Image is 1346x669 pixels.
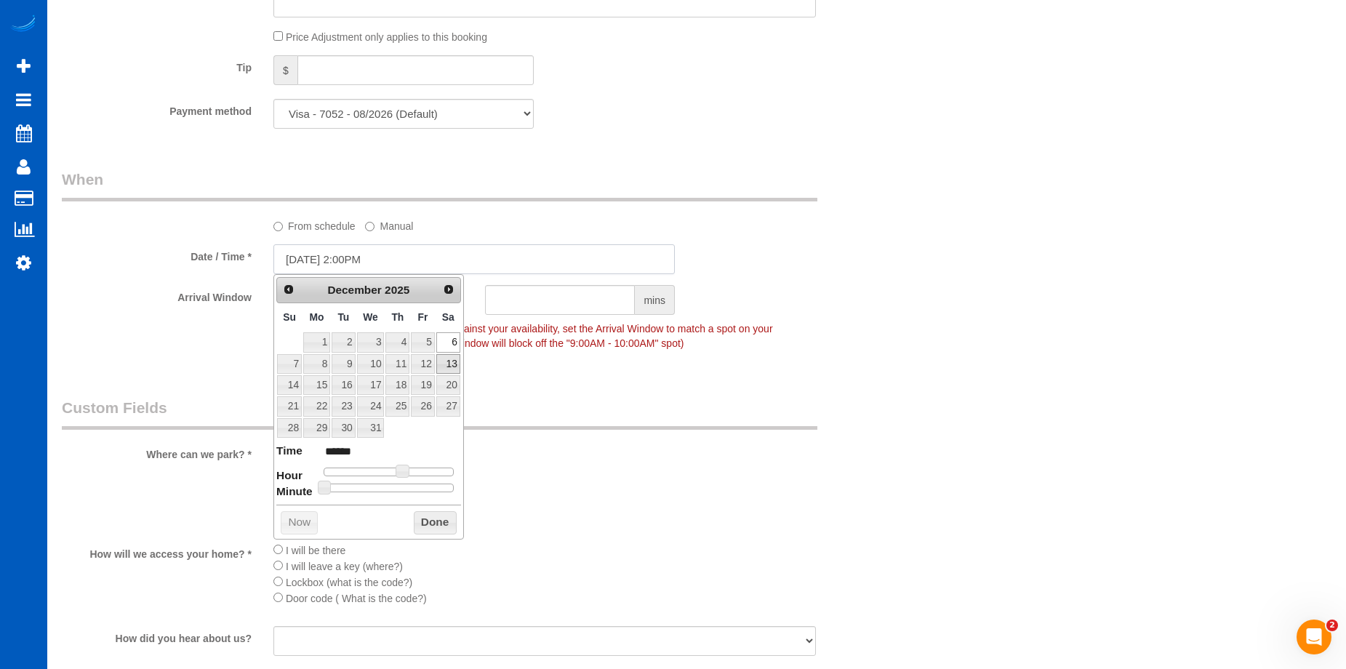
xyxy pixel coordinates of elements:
a: 23 [332,396,355,416]
dt: Minute [276,484,313,502]
input: From schedule [273,222,283,231]
a: 30 [332,418,355,438]
a: 3 [357,332,385,352]
a: 11 [385,354,409,374]
label: How did you hear about us? [51,626,263,646]
label: Manual [365,214,413,233]
label: From schedule [273,214,356,233]
a: 19 [411,375,434,395]
legend: When [62,169,817,201]
a: 21 [277,396,302,416]
label: Arrival Window [51,285,263,305]
span: 2025 [385,284,409,296]
img: Automaid Logo [9,15,38,35]
a: 15 [303,375,330,395]
a: 7 [277,354,302,374]
a: 22 [303,396,330,416]
button: Done [414,511,457,534]
span: Lockbox (what is the code?) [286,577,412,588]
iframe: Intercom live chat [1297,620,1331,654]
input: Manual [365,222,374,231]
input: MM/DD/YYYY HH:MM [273,244,675,274]
a: 29 [303,418,330,438]
a: 25 [385,396,409,416]
span: $ [273,55,297,85]
dt: Time [276,443,303,461]
span: Tuesday [337,311,349,323]
a: 26 [411,396,434,416]
a: Next [438,279,459,300]
span: 2 [1326,620,1338,631]
span: Saturday [442,311,454,323]
a: Prev [279,279,299,300]
a: 16 [332,375,355,395]
dt: Hour [276,468,303,486]
a: 10 [357,354,385,374]
label: How will we access your home? * [51,542,263,561]
a: 13 [436,354,460,374]
label: Where can we park? * [51,442,263,462]
legend: Custom Fields [62,397,817,430]
a: 28 [277,418,302,438]
span: Door code ( What is the code?) [286,593,427,604]
a: 8 [303,354,330,374]
span: Friday [418,311,428,323]
label: Date / Time * [51,244,263,264]
span: Wednesday [363,311,378,323]
span: Sunday [283,311,296,323]
a: 17 [357,375,385,395]
button: Now [281,511,318,534]
a: 9 [332,354,355,374]
a: 18 [385,375,409,395]
a: 5 [411,332,434,352]
label: Tip [51,55,263,75]
span: Prev [283,284,295,295]
a: 1 [303,332,330,352]
a: 2 [332,332,355,352]
label: Payment method [51,99,263,119]
span: I will be there [286,545,345,556]
span: December [327,284,381,296]
a: 24 [357,396,385,416]
a: 31 [357,418,385,438]
span: Next [443,284,454,295]
span: mins [635,285,675,315]
a: 6 [436,332,460,352]
span: To make this booking count against your availability, set the Arrival Window to match a spot on y... [273,323,773,349]
a: 20 [436,375,460,395]
a: 27 [436,396,460,416]
span: I will leave a key (where?) [286,561,403,572]
a: 14 [277,375,302,395]
span: Thursday [391,311,404,323]
a: 4 [385,332,409,352]
span: Monday [310,311,324,323]
a: 12 [411,354,434,374]
span: Price Adjustment only applies to this booking [286,31,487,43]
